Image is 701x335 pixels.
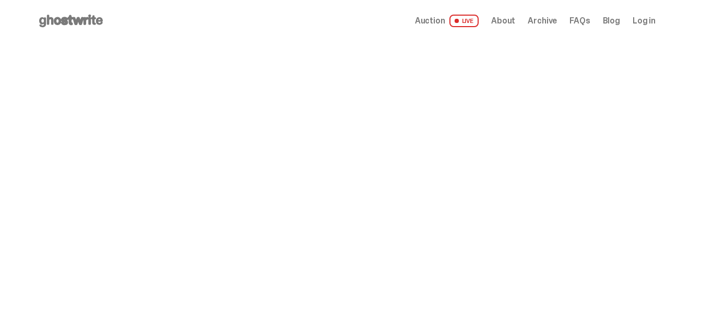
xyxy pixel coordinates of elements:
[603,17,620,25] a: Blog
[449,15,479,27] span: LIVE
[528,17,557,25] a: Archive
[491,17,515,25] a: About
[415,15,479,27] a: Auction LIVE
[633,17,656,25] a: Log in
[569,17,590,25] a: FAQs
[415,17,445,25] span: Auction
